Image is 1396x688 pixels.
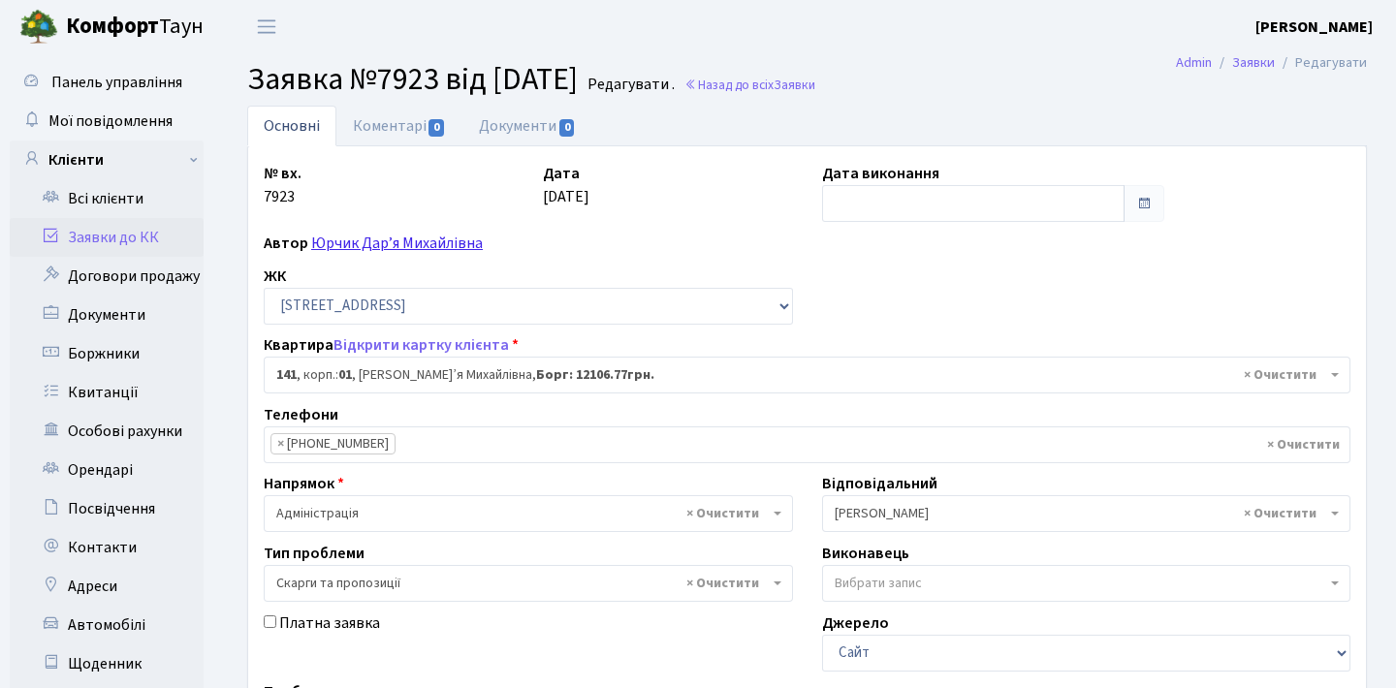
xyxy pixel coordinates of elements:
[264,265,286,288] label: ЖК
[264,472,344,495] label: Напрямок
[276,365,1326,385] span: <b>141</b>, корп.: <b>01</b>, Юрчик Дар’я Михайлівна, <b>Борг: 12106.77грн.</b>
[822,162,939,185] label: Дата виконання
[543,162,580,185] label: Дата
[264,565,793,602] span: Скарги та пропозиції
[279,611,380,635] label: Платна заявка
[686,504,759,523] span: Видалити всі елементи
[51,72,182,93] span: Панель управління
[264,495,793,532] span: Адміністрація
[311,233,483,254] a: Юрчик Дар’я Михайлівна
[264,542,365,565] label: Тип проблеми
[277,434,284,453] span: ×
[10,528,204,567] a: Контакти
[264,333,519,357] label: Квартира
[822,542,909,565] label: Виконавець
[276,504,769,523] span: Адміністрація
[264,403,338,426] label: Телефони
[10,334,204,373] a: Боржники
[10,179,204,218] a: Всі клієнти
[1244,365,1317,385] span: Видалити всі елементи
[66,11,204,44] span: Таун
[19,8,58,47] img: logo.png
[1255,16,1373,39] a: [PERSON_NAME]
[10,257,204,296] a: Договори продажу
[10,489,204,528] a: Посвідчення
[66,11,159,42] b: Комфорт
[559,119,575,137] span: 0
[48,110,173,132] span: Мої повідомлення
[247,57,578,102] span: Заявка №7923 від [DATE]
[822,472,937,495] label: Відповідальний
[428,119,444,137] span: 0
[462,106,592,146] a: Документи
[1176,52,1212,73] a: Admin
[1275,52,1367,74] li: Редагувати
[835,504,1327,523] span: Синельник С.В.
[10,567,204,606] a: Адреси
[10,644,204,683] a: Щоденник
[774,76,815,94] span: Заявки
[835,574,922,593] span: Вибрати запис
[276,574,769,593] span: Скарги та пропозиції
[536,365,654,385] b: Борг: 12106.77грн.
[264,357,1350,393] span: <b>141</b>, корп.: <b>01</b>, Юрчик Дар’я Михайлівна, <b>Борг: 12106.77грн.</b>
[1147,43,1396,83] nav: breadcrumb
[270,433,396,454] li: +380503578440
[1244,504,1317,523] span: Видалити всі елементи
[686,574,759,593] span: Видалити всі елементи
[1255,16,1373,38] b: [PERSON_NAME]
[10,63,204,102] a: Панель управління
[528,162,808,222] div: [DATE]
[10,218,204,257] a: Заявки до КК
[822,495,1351,532] span: Синельник С.В.
[249,162,528,222] div: 7923
[1232,52,1275,73] a: Заявки
[242,11,291,43] button: Переключити навігацію
[10,373,204,412] a: Квитанції
[584,76,675,94] small: Редагувати .
[10,102,204,141] a: Мої повідомлення
[684,76,815,94] a: Назад до всіхЗаявки
[822,611,889,635] label: Джерело
[10,412,204,451] a: Особові рахунки
[10,451,204,489] a: Орендарі
[264,232,308,255] label: Автор
[333,334,509,356] a: Відкрити картку клієнта
[247,106,336,146] a: Основні
[10,296,204,334] a: Документи
[338,365,352,385] b: 01
[264,162,301,185] label: № вх.
[336,106,462,146] a: Коментарі
[1267,435,1340,454] span: Видалити всі елементи
[10,606,204,644] a: Автомобілі
[10,141,204,179] a: Клієнти
[276,365,297,385] b: 141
